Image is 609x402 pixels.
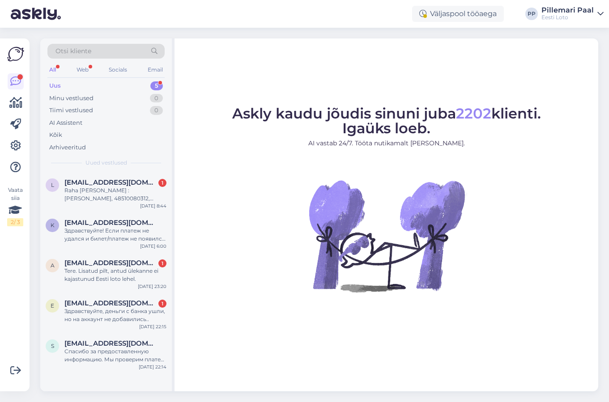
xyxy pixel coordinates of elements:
[541,7,604,21] a: Pillemari PaalEesti Loto
[7,46,24,63] img: Askly Logo
[64,299,158,307] span: el_wanted@mail.ru
[49,131,62,140] div: Kõik
[51,343,54,349] span: s
[85,159,127,167] span: Uued vestlused
[139,364,166,370] div: [DATE] 22:14
[7,186,23,226] div: Vaata siia
[64,307,166,323] div: Здравствуйте, деньги с банка ушли, но на аккаунт не добавились..
[158,259,166,267] div: 1
[306,155,467,316] img: No Chat active
[64,267,166,283] div: Tere. Lisatud pilt, antud ülekanne ei kajastunud Eesti loto lehel.
[138,283,166,290] div: [DATE] 23:20
[64,186,166,203] div: Raha [PERSON_NAME] : [PERSON_NAME], 48510080312, [GEOGRAPHIC_DATA], 1.50€
[146,64,165,76] div: Email
[55,47,91,56] span: Otsi kliente
[49,106,93,115] div: Tiimi vestlused
[150,106,163,115] div: 0
[456,105,491,122] span: 2202
[150,81,163,90] div: 5
[158,300,166,308] div: 1
[150,94,163,103] div: 0
[64,219,158,227] span: kushner19071979@gmail.com
[49,118,82,127] div: AI Assistent
[51,302,54,309] span: e
[232,139,541,148] p: AI vastab 24/7. Tööta nutikamalt [PERSON_NAME].
[64,227,166,243] div: Здравствуйте! Если платеж не удался и билет/платеж не появился в вашем игровом аккаунте, пожалуйс...
[51,182,54,188] span: l
[51,262,55,269] span: a
[64,178,158,186] span: laheann@gmail.com
[7,218,23,226] div: 2 / 3
[64,339,158,347] span: shoker6@hotmail.com
[47,64,58,76] div: All
[107,64,129,76] div: Socials
[140,243,166,250] div: [DATE] 6:00
[232,105,541,137] span: Askly kaudu jõudis sinuni juba klienti. Igaüks loeb.
[49,81,61,90] div: Uus
[75,64,90,76] div: Web
[64,259,158,267] span: andera.lohmus@mail.ee
[541,7,594,14] div: Pillemari Paal
[49,94,94,103] div: Minu vestlused
[51,222,55,229] span: k
[525,8,538,20] div: PP
[139,323,166,330] div: [DATE] 22:15
[49,143,86,152] div: Arhiveeritud
[158,179,166,187] div: 1
[64,347,166,364] div: Спасибо за предоставленную информацию. Мы проверим платеж при первой возможности и направим его н...
[541,14,594,21] div: Eesti Loto
[140,203,166,209] div: [DATE] 8:44
[412,6,504,22] div: Väljaspool tööaega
